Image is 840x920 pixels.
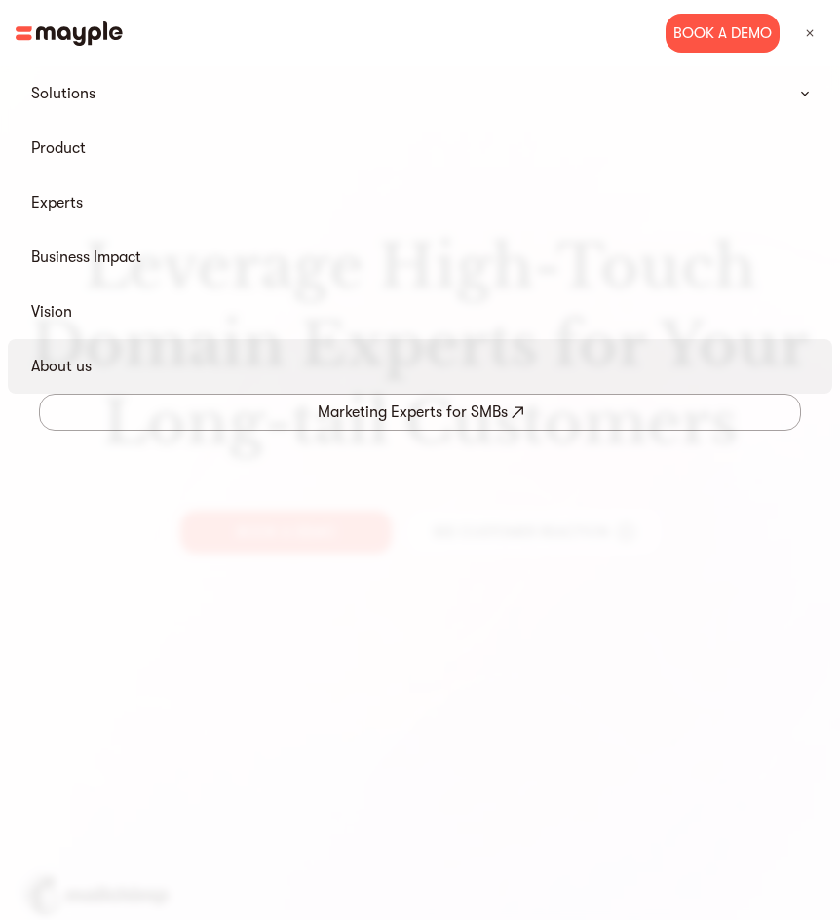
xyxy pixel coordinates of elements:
a: Business Impact [31,246,141,269]
img: arrow [801,91,809,96]
div: Book A Demo [666,14,780,53]
a: Product [31,136,86,160]
div: Marketing Experts for SMBs [318,399,508,426]
a: About us [31,355,92,378]
summary: Solutions [16,74,824,113]
a: Vision [31,300,72,324]
img: mayple-logo [16,21,123,46]
p: Solutions [31,82,95,105]
img: mobile menu closer [801,24,819,42]
a: Experts [31,191,83,214]
a: Marketing Experts for SMBs [39,394,801,431]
